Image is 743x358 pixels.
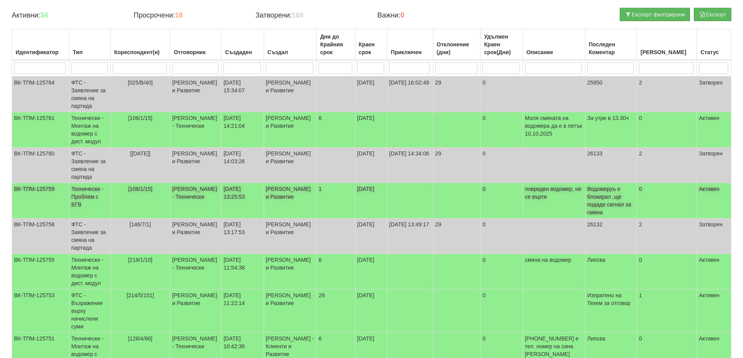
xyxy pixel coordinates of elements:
th: Брой Файлове: No sort applied, activate to apply an ascending sort [637,29,697,60]
td: 0 [637,183,697,219]
td: [PERSON_NAME] - Технически [170,183,222,219]
div: Отклонение (дни) [435,39,479,58]
b: 34 [40,11,48,19]
th: Приключен: No sort applied, activate to apply an ascending sort [387,29,433,60]
h4: Затворени: [255,12,365,19]
td: ВК-ТПМ-125760 [12,148,69,183]
div: Последен Коментар [587,39,635,58]
th: Статус: No sort applied, activate to apply an ascending sort [697,29,731,60]
div: Дни до Крайния срок [319,31,353,58]
span: 1 [319,186,322,192]
td: [DATE] [355,183,387,219]
span: 6 [319,257,322,263]
td: ФТС - Заявление за смяна на партида [69,148,110,183]
span: 6 [319,335,322,342]
th: Дни до Крайния срок: No sort applied, activate to apply an ascending sort [316,29,355,60]
td: 0 [481,76,523,112]
td: 0 [637,112,697,148]
th: Удължен Краен срок(Дни): No sort applied, activate to apply an ascending sort [481,29,523,60]
td: 0 [481,148,523,183]
td: [PERSON_NAME] и Развитие [170,289,222,333]
td: [PERSON_NAME] - Технически [170,112,222,148]
span: Водомеруъ е блокирал ,ще подаде сигнал за смяна [587,186,631,215]
div: [PERSON_NAME] [639,47,695,58]
td: [PERSON_NAME] и Развитие [170,76,222,112]
td: [PERSON_NAME] - Технически [170,254,222,289]
div: Удължен Краен срок(Дни) [482,31,520,58]
td: [DATE] 13:49:17 [387,219,433,254]
td: Технически - Проблем с БГВ [69,183,110,219]
td: Технически - Монтаж на водомер с дист. модул [69,254,110,289]
td: [DATE] [355,254,387,289]
span: [146/7/1] [129,221,151,227]
span: За утре в 13.30ч [587,115,629,121]
span: [106/1/15] [128,115,152,121]
td: [DATE] 14:21:04 [222,112,264,148]
td: ВК-ТПМ-125755 [12,254,69,289]
div: Създаден [223,47,261,58]
td: 2 [637,76,697,112]
div: Приключен [389,47,431,58]
td: 29 [433,148,481,183]
td: ВК-ТПМ-125758 [12,219,69,254]
td: ФТС - Заявление за смяна на партида [69,219,110,254]
td: [DATE] [355,219,387,254]
td: [DATE] 14:34:06 [387,148,433,183]
td: 0 [481,183,523,219]
td: [PERSON_NAME] и Развитие [264,254,316,289]
td: Затворен [697,76,731,112]
td: [DATE] 14:03:26 [222,148,264,183]
span: [[DATE]] [130,150,151,157]
th: Отклонение (дни): No sort applied, activate to apply an ascending sort [433,29,481,60]
td: Технически - Монтаж на водомер с дист. модул [69,112,110,148]
h4: Важни: [377,12,487,19]
td: [DATE] 16:02:49 [387,76,433,112]
th: Последен Коментар: No sort applied, activate to apply an ascending sort [585,29,637,60]
p: [PHONE_NUMBER] е тел. номер на сина [PERSON_NAME] [525,335,583,358]
span: [106/1/15] [128,186,152,192]
td: [PERSON_NAME] и Развитие [264,183,316,219]
td: 0 [481,254,523,289]
td: [DATE] 15:34:07 [222,76,264,112]
td: ФТС - Възражения върху начислени суми [69,289,110,333]
td: [DATE] [355,289,387,333]
td: 0 [481,289,523,333]
td: ВК-ТПМ-125753 [12,289,69,333]
td: [PERSON_NAME] и Развитие [264,76,316,112]
th: Отговорник: No sort applied, activate to apply an ascending sort [170,29,222,60]
th: Кореспондент(и): No sort applied, activate to apply an ascending sort [110,29,170,60]
div: Краен срок [357,39,385,58]
span: [214/5/151] [127,292,154,298]
td: [DATE] 11:22:14 [222,289,264,333]
span: Липсва [587,335,606,342]
th: Краен срок: No sort applied, activate to apply an ascending sort [355,29,387,60]
td: 29 [433,76,481,112]
span: 25950 [587,79,603,86]
b: 0 [401,11,404,19]
td: 2 [637,148,697,183]
td: Активен [697,112,731,148]
td: Активен [697,289,731,333]
span: Изпратено на Техем за отговор [587,292,631,306]
th: Създал: No sort applied, activate to apply an ascending sort [264,29,316,60]
span: 26133 [587,150,603,157]
span: [025/В/40] [128,79,153,86]
h4: Просрочени: [133,12,243,19]
td: Затворен [697,148,731,183]
div: Идентификатор [14,47,67,58]
td: [PERSON_NAME] и Развитие [170,219,222,254]
td: 0 [637,254,697,289]
td: Активен [697,183,731,219]
button: Експорт [694,8,731,21]
td: [DATE] 13:17:53 [222,219,264,254]
td: 29 [433,219,481,254]
span: 26132 [587,221,603,227]
td: [PERSON_NAME] и Развитие [264,289,316,333]
td: [DATE] [355,76,387,112]
td: [DATE] 11:54:38 [222,254,264,289]
td: 0 [481,112,523,148]
h4: Активни: [12,12,122,19]
td: ВК-ТПМ-125761 [12,112,69,148]
td: ВК-ТПМ-125759 [12,183,69,219]
td: 2 [637,219,697,254]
